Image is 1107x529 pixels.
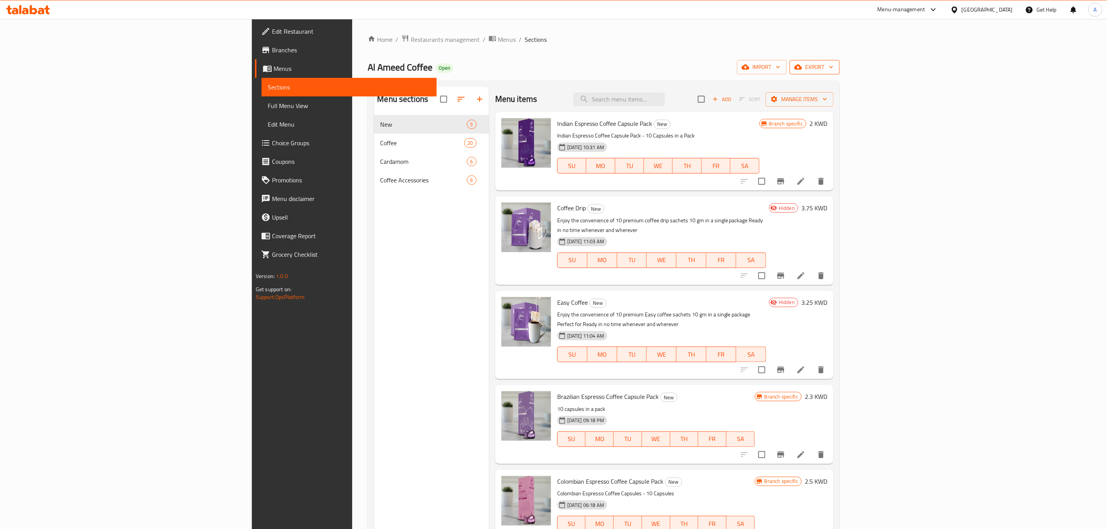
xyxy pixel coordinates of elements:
a: Upsell [255,208,437,227]
h6: 2 KWD [809,118,827,129]
h6: 3.25 KWD [801,297,827,308]
button: Add [709,93,734,105]
span: New [654,120,670,129]
span: TU [617,433,639,445]
button: delete [812,172,830,191]
input: search [573,93,665,106]
button: SU [557,431,586,447]
span: Coverage Report [272,231,430,240]
button: TH [677,252,706,268]
span: New [588,204,604,213]
span: SU [561,349,584,360]
div: items [467,175,477,185]
span: New [590,299,606,307]
span: Coupons [272,157,430,166]
button: SU [557,347,587,362]
button: delete [812,266,830,285]
span: Upsell [272,213,430,222]
div: New [665,477,682,487]
span: TH [673,433,696,445]
button: MO [585,431,614,447]
span: Hidden [776,299,798,306]
span: import [743,62,780,72]
a: Edit menu item [796,365,806,374]
a: Menus [255,59,437,78]
a: Grocery Checklist [255,245,437,264]
a: Coupons [255,152,437,171]
a: Edit menu item [796,450,806,459]
span: export [796,62,833,72]
div: items [464,138,477,148]
button: MO [587,347,617,362]
img: Coffee Drip [501,203,551,252]
button: FR [706,347,736,362]
span: Select to update [754,268,770,284]
span: New [665,477,682,486]
p: 10 capsules in a pack [557,404,755,414]
span: 5 [467,121,476,128]
button: TH [673,158,701,173]
img: Brazilian Espresso Coffee Capsule Pack [501,391,551,441]
span: [DATE] 10:31 AM [564,144,607,151]
span: MO [591,254,614,266]
p: Indian Espresso Coffee Capsule Pack - 10 Capsules in a Pack [557,131,759,141]
button: TH [670,431,699,447]
span: Promotions [272,175,430,185]
span: WE [650,254,673,266]
li: / [519,35,522,44]
a: Branches [255,41,437,59]
div: [GEOGRAPHIC_DATA] [962,5,1013,14]
span: Hidden [776,204,798,212]
button: SA [736,347,766,362]
span: Branch specific [761,477,801,485]
span: Branch specific [761,393,801,400]
button: WE [647,347,677,362]
img: Colombian Espresso Coffee Capsule Pack [501,476,551,526]
button: SA [736,252,766,268]
span: Branches [272,45,430,55]
li: / [483,35,485,44]
a: Support.OpsPlatform [256,292,305,302]
span: Edit Restaurant [272,27,430,36]
span: MO [589,433,611,445]
span: Manage items [772,94,827,104]
button: SU [557,158,586,173]
button: Branch-specific-item [771,445,790,464]
span: SU [561,433,583,445]
div: Coffee Accessories [380,175,467,185]
span: Coffee Drip [557,202,586,214]
button: SA [730,158,759,173]
button: WE [647,252,677,268]
span: Branch specific [766,120,806,127]
div: New5 [374,115,489,134]
div: Coffee20 [374,134,489,152]
a: Promotions [255,171,437,189]
div: items [467,120,477,129]
a: Coverage Report [255,227,437,245]
nav: breadcrumb [368,34,840,45]
span: TU [618,160,641,172]
p: Colombian Espresso Coffee Capsules - 10 Capsules [557,489,755,498]
button: delete [812,361,830,379]
button: Branch-specific-item [771,266,790,285]
span: Select section [693,91,709,107]
span: A [1094,5,1097,14]
span: Menu disclaimer [272,194,430,203]
button: TU [615,158,644,173]
span: Select to update [754,447,770,463]
button: FR [702,158,730,173]
span: TH [680,349,703,360]
span: Edit Menu [268,120,430,129]
span: 6 [467,158,476,165]
span: Coffee [380,138,464,148]
span: SA [739,349,763,360]
span: Grocery Checklist [272,250,430,259]
span: New [661,393,677,402]
a: Sections [262,78,437,96]
span: [DATE] 06:18 AM [564,502,607,509]
img: Indian Espresso Coffee Capsule Pack [501,118,551,168]
span: SA [739,254,763,266]
button: FR [698,431,727,447]
a: Restaurants management [401,34,480,45]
